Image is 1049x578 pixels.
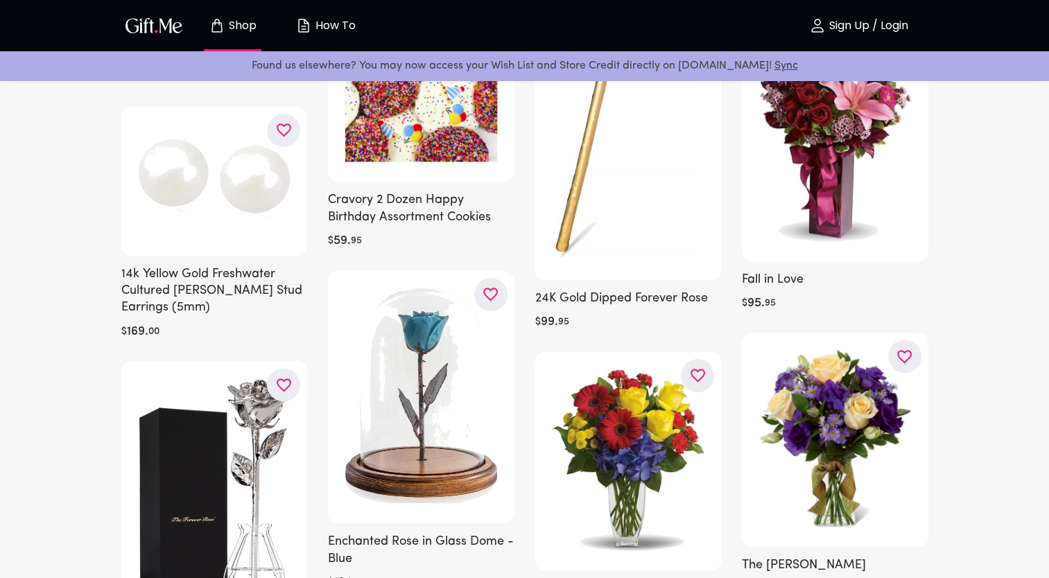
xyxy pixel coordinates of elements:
[312,20,356,32] p: How To
[127,324,148,340] h6: 169 .
[121,266,308,317] h6: 14k Yellow Gold Freshwater Cultured [PERSON_NAME] Stud Earrings (5mm)
[148,324,159,340] h6: 00
[295,17,312,34] img: how-to.svg
[541,314,558,331] h6: 99 .
[535,314,541,331] h6: $
[328,233,333,249] h6: $
[756,32,914,245] img: Fall in Love
[288,3,364,48] button: How To
[121,17,187,34] button: GiftMe Logo
[328,534,514,568] h6: Enchanted Rose in Glass Dome - Blue
[558,314,569,331] h6: 95
[123,15,185,35] img: GiftMe Logo
[135,121,294,239] img: 14k Yellow Gold Freshwater Cultured White Pearl Stud Earrings (5mm)
[121,324,127,340] h6: $
[535,290,722,307] h6: 24K Gold Dipped Forever Rose
[225,20,257,32] p: Shop
[747,295,765,312] h6: 95 .
[790,3,928,48] button: Sign Up / Login
[765,295,776,312] h6: 95
[742,557,928,574] h6: The [PERSON_NAME]
[826,20,908,32] p: Sign Up / Login
[549,366,708,554] img: Here's to You
[342,285,501,507] img: Enchanted Rose in Glass Dome - Blue
[742,272,928,288] h6: Fall in Love
[11,57,1038,75] p: Found us elsewhere? You may now access your Wish List and Store Credit directly on [DOMAIN_NAME]!
[328,192,514,226] h6: Cravory 2 Dozen Happy Birthday Assortment Cookies
[351,233,362,249] h6: 95
[774,60,798,71] a: Sync
[342,7,501,166] img: Cravory 2 Dozen Happy Birthday Assortment Cookies
[333,233,351,249] h6: 59 .
[756,347,914,530] img: The Angelique Bouquet
[742,295,747,312] h6: $
[195,3,271,48] button: Store page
